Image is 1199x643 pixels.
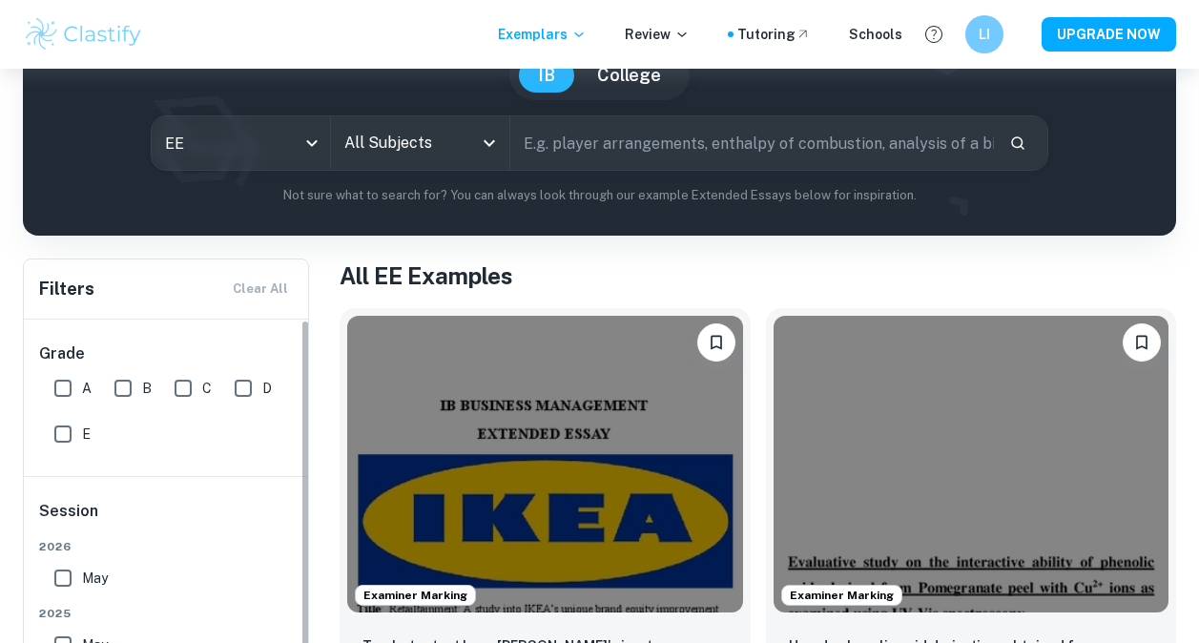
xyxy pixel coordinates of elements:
[39,342,295,365] h6: Grade
[510,116,995,170] input: E.g. player arrangements, enthalpy of combustion, analysis of a big city...
[1042,17,1176,52] button: UPGRADE NOW
[340,259,1176,293] h1: All EE Examples
[519,58,574,93] button: IB
[39,605,295,622] span: 2025
[578,58,680,93] button: College
[82,568,108,589] span: May
[356,587,475,604] span: Examiner Marking
[347,316,743,612] img: Business and Management EE example thumbnail: To what extent have IKEA's in-store reta
[849,24,902,45] a: Schools
[202,378,212,399] span: C
[697,323,735,362] button: Bookmark
[82,424,91,445] span: E
[23,15,144,53] img: Clastify logo
[965,15,1003,53] button: LI
[625,24,690,45] p: Review
[737,24,811,45] a: Tutoring
[476,130,503,156] button: Open
[1123,323,1161,362] button: Bookmark
[82,378,92,399] span: A
[774,316,1169,612] img: Chemistry EE example thumbnail: How do phenolic acid derivatives obtaine
[142,378,152,399] span: B
[39,276,94,302] h6: Filters
[498,24,587,45] p: Exemplars
[782,587,901,604] span: Examiner Marking
[39,500,295,538] h6: Session
[39,538,295,555] span: 2026
[974,24,996,45] h6: LI
[918,18,950,51] button: Help and Feedback
[262,378,272,399] span: D
[1002,127,1034,159] button: Search
[38,186,1161,205] p: Not sure what to search for? You can always look through our example Extended Essays below for in...
[152,116,330,170] div: EE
